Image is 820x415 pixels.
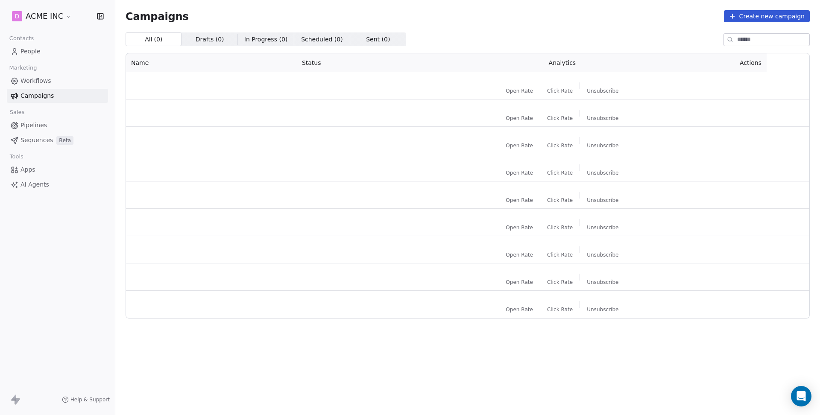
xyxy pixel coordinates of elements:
span: Unsubscribe [587,197,618,204]
span: Open Rate [506,170,533,176]
span: Marketing [6,61,41,74]
span: Beta [56,136,73,145]
span: Click Rate [547,251,573,258]
a: Help & Support [62,396,110,403]
span: Open Rate [506,306,533,313]
th: Name [126,53,297,72]
span: Open Rate [506,224,533,231]
a: Pipelines [7,118,108,132]
span: Help & Support [70,396,110,403]
span: Click Rate [547,306,573,313]
button: DACME INC [10,9,74,23]
span: Open Rate [506,88,533,94]
span: In Progress ( 0 ) [244,35,288,44]
span: Open Rate [506,251,533,258]
a: Apps [7,163,108,177]
th: Analytics [452,53,672,72]
span: Unsubscribe [587,251,618,258]
span: Open Rate [506,142,533,149]
span: Workflows [20,76,51,85]
span: Pipelines [20,121,47,130]
span: Sent ( 0 ) [366,35,390,44]
span: Campaigns [20,91,54,100]
a: People [7,44,108,58]
span: Click Rate [547,224,573,231]
span: Unsubscribe [587,279,618,286]
span: D [15,12,20,20]
span: Unsubscribe [587,224,618,231]
span: Campaigns [126,10,189,22]
span: Contacts [6,32,38,45]
span: People [20,47,41,56]
span: Click Rate [547,170,573,176]
a: Workflows [7,74,108,88]
span: Click Rate [547,279,573,286]
span: Click Rate [547,197,573,204]
div: Open Intercom Messenger [791,386,811,406]
button: Create new campaign [724,10,810,22]
a: AI Agents [7,178,108,192]
span: Sequences [20,136,53,145]
span: Unsubscribe [587,88,618,94]
th: Actions [672,53,767,72]
span: Tools [6,150,27,163]
span: Open Rate [506,197,533,204]
span: Apps [20,165,35,174]
th: Status [297,53,452,72]
a: Campaigns [7,89,108,103]
span: Open Rate [506,115,533,122]
span: Scheduled ( 0 ) [301,35,343,44]
span: Drafts ( 0 ) [196,35,224,44]
span: Unsubscribe [587,142,618,149]
a: SequencesBeta [7,133,108,147]
span: ACME INC [26,11,63,22]
span: Open Rate [506,279,533,286]
span: Unsubscribe [587,306,618,313]
span: Unsubscribe [587,170,618,176]
span: AI Agents [20,180,49,189]
span: Sales [6,106,28,119]
span: Click Rate [547,115,573,122]
span: Click Rate [547,88,573,94]
span: Click Rate [547,142,573,149]
span: Unsubscribe [587,115,618,122]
